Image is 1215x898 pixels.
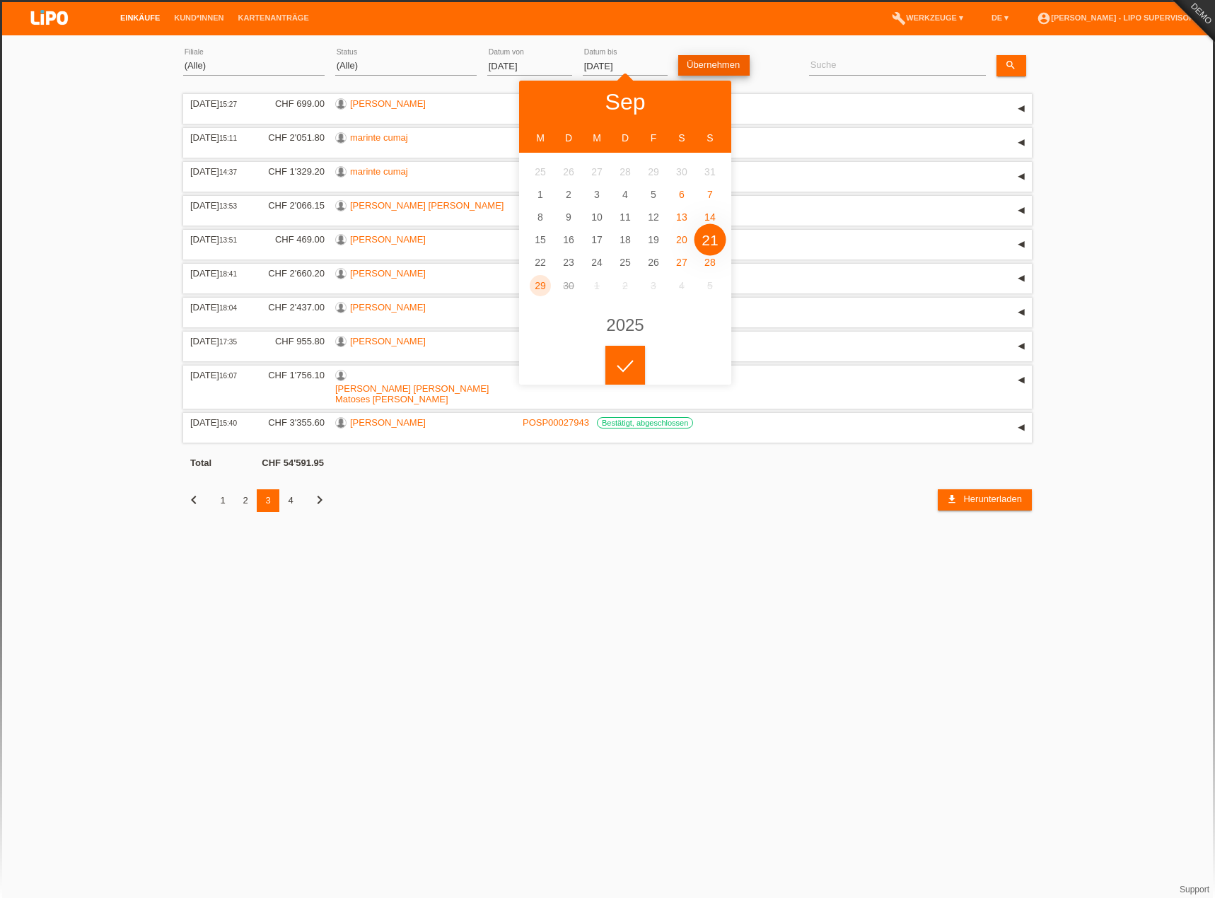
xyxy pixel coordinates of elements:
[1011,268,1032,289] div: auf-/zuklappen
[1005,59,1016,71] i: search
[1037,11,1051,25] i: account_circle
[219,270,237,278] span: 18:41
[678,55,750,76] a: Übernehmen
[257,166,325,177] div: CHF 1'329.20
[219,372,237,380] span: 16:07
[1011,302,1032,323] div: auf-/zuklappen
[190,98,247,109] div: [DATE]
[1011,200,1032,221] div: auf-/zuklappen
[996,55,1026,76] a: search
[219,304,237,312] span: 18:04
[211,489,234,512] div: 1
[219,236,237,244] span: 13:51
[257,98,325,109] div: CHF 699.00
[523,417,589,428] a: POSP00027943
[234,489,257,512] div: 2
[257,302,325,313] div: CHF 2'437.00
[219,338,237,346] span: 17:35
[190,234,247,245] div: [DATE]
[1030,13,1208,22] a: account_circle[PERSON_NAME] - LIPO Supervisor ▾
[350,234,426,245] a: [PERSON_NAME]
[190,457,211,468] b: Total
[190,268,247,279] div: [DATE]
[963,494,1021,504] span: Herunterladen
[1011,234,1032,255] div: auf-/zuklappen
[350,336,426,346] a: [PERSON_NAME]
[350,166,408,177] a: marinte cumaj
[231,13,316,22] a: Kartenanträge
[219,100,237,108] span: 15:27
[219,419,237,427] span: 15:40
[262,457,324,468] b: CHF 54'591.95
[190,336,247,346] div: [DATE]
[597,417,693,428] label: Bestätigt, abgeschlossen
[190,132,247,143] div: [DATE]
[1011,132,1032,153] div: auf-/zuklappen
[606,317,644,334] div: 2025
[311,491,328,508] i: chevron_right
[257,417,325,428] div: CHF 3'355.60
[257,234,325,245] div: CHF 469.00
[885,13,970,22] a: buildWerkzeuge ▾
[190,302,247,313] div: [DATE]
[350,132,408,143] a: marinte cumaj
[350,268,426,279] a: [PERSON_NAME]
[190,370,247,380] div: [DATE]
[257,489,279,512] div: 3
[938,489,1032,511] a: download Herunterladen
[1011,166,1032,187] div: auf-/zuklappen
[219,202,237,210] span: 13:53
[984,13,1016,22] a: DE ▾
[257,200,325,211] div: CHF 2'066.15
[335,383,489,404] a: [PERSON_NAME] [PERSON_NAME] Matoses [PERSON_NAME]
[946,494,958,505] i: download
[350,417,426,428] a: [PERSON_NAME]
[1180,885,1209,894] a: Support
[257,132,325,143] div: CHF 2'051.80
[219,134,237,142] span: 15:11
[1011,370,1032,391] div: auf-/zuklappen
[1011,336,1032,357] div: auf-/zuklappen
[167,13,231,22] a: Kund*innen
[605,91,646,113] div: Sep
[185,491,202,508] i: chevron_left
[113,13,167,22] a: Einkäufe
[257,336,325,346] div: CHF 955.80
[219,168,237,176] span: 14:37
[279,489,302,512] div: 4
[1011,417,1032,438] div: auf-/zuklappen
[190,200,247,211] div: [DATE]
[1011,98,1032,119] div: auf-/zuklappen
[350,200,504,211] a: [PERSON_NAME] [PERSON_NAME]
[14,29,85,40] a: LIPO pay
[892,11,906,25] i: build
[350,98,426,109] a: [PERSON_NAME]
[350,302,426,313] a: [PERSON_NAME]
[190,166,247,177] div: [DATE]
[190,417,247,428] div: [DATE]
[257,268,325,279] div: CHF 2'660.20
[257,370,325,380] div: CHF 1'756.10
